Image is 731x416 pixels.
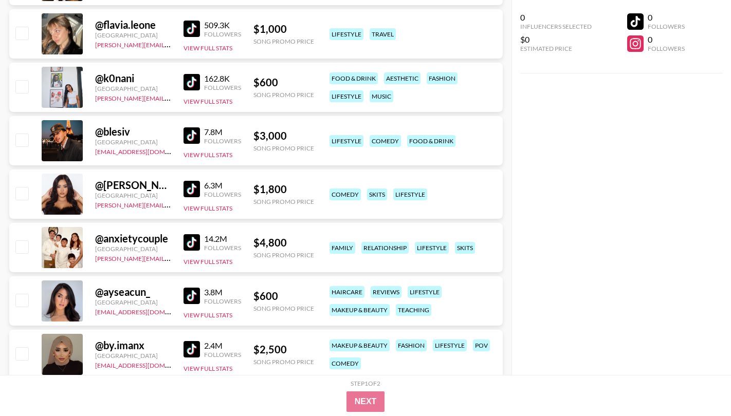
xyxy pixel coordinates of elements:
div: Song Promo Price [253,358,314,366]
img: TikTok [184,288,200,304]
div: @ anxietycouple [95,232,171,245]
div: Song Promo Price [253,144,314,152]
button: View Full Stats [184,365,232,372]
div: fashion [427,72,458,84]
div: Followers [204,84,241,91]
div: Song Promo Price [253,198,314,205]
div: Followers [204,30,241,38]
div: 3.8M [204,287,241,297]
div: Followers [204,297,241,305]
div: Step 1 of 2 [351,380,380,387]
button: View Full Stats [184,44,232,52]
img: TikTok [184,21,200,37]
div: Song Promo Price [253,91,314,99]
div: Song Promo Price [253,37,314,45]
img: TikTok [184,74,200,90]
img: TikTok [184,234,200,251]
div: makeup & beauty [330,304,390,316]
div: comedy [330,357,361,369]
a: [PERSON_NAME][EMAIL_ADDRESS][DOMAIN_NAME] [95,39,247,49]
button: View Full Stats [184,98,232,105]
div: 7.8M [204,127,241,137]
div: @ flavia.leone [95,18,171,31]
div: $0 [520,34,592,45]
div: aesthetic [384,72,421,84]
button: View Full Stats [184,311,232,319]
div: [GEOGRAPHIC_DATA] [95,85,171,92]
a: [PERSON_NAME][EMAIL_ADDRESS][DOMAIN_NAME] [95,92,247,102]
div: Followers [204,351,241,358]
div: Song Promo Price [253,305,314,312]
div: @ [PERSON_NAME].lopez44 [95,179,171,192]
div: comedy [330,188,361,200]
div: 0 [520,12,592,23]
div: @ k0nani [95,72,171,85]
div: $ 600 [253,290,314,302]
div: 509.3K [204,20,241,30]
button: View Full Stats [184,258,232,266]
div: Followers [648,45,685,52]
div: 162.8K [204,73,241,84]
button: Next [346,391,385,412]
div: 14.2M [204,234,241,244]
div: lifestyle [433,339,467,351]
button: View Full Stats [184,151,232,159]
iframe: Drift Widget Chat Controller [680,365,719,404]
div: Followers [204,244,241,252]
div: music [370,90,393,102]
div: pov [473,339,490,351]
div: fashion [396,339,427,351]
div: Estimated Price [520,45,592,52]
a: [EMAIL_ADDRESS][DOMAIN_NAME] [95,360,198,369]
div: reviews [371,286,401,298]
div: $ 1,800 [253,183,314,196]
div: Followers [204,191,241,198]
div: makeup & beauty [330,339,390,351]
img: TikTok [184,341,200,357]
div: skits [367,188,387,200]
div: [GEOGRAPHIC_DATA] [95,192,171,199]
div: 2.4M [204,341,241,351]
div: comedy [370,135,401,147]
div: travel [370,28,396,40]
div: $ 600 [253,76,314,89]
div: lifestyle [330,90,363,102]
div: @ ayseacun_ [95,286,171,298]
div: Followers [648,23,685,30]
a: [PERSON_NAME][EMAIL_ADDRESS][DOMAIN_NAME] [95,199,247,209]
a: [EMAIL_ADDRESS][DOMAIN_NAME] [95,306,198,316]
div: lifestyle [393,188,427,200]
a: [PERSON_NAME][EMAIL_ADDRESS][DOMAIN_NAME] [95,253,247,262]
div: food & drink [407,135,455,147]
div: teaching [396,304,431,316]
div: $ 3,000 [253,129,314,142]
div: @ blesiv [95,125,171,138]
div: Song Promo Price [253,251,314,259]
div: [GEOGRAPHIC_DATA] [95,138,171,146]
div: [GEOGRAPHIC_DATA] [95,352,171,360]
div: 6.3M [204,180,241,191]
img: TikTok [184,181,200,197]
div: family [330,242,355,254]
div: lifestyle [330,135,363,147]
div: lifestyle [330,28,363,40]
div: Influencers Selected [520,23,592,30]
a: [EMAIL_ADDRESS][DOMAIN_NAME] [95,146,198,156]
div: relationship [361,242,409,254]
div: @ by.imanx [95,339,171,352]
div: lifestyle [415,242,449,254]
div: Followers [204,137,241,145]
img: TikTok [184,127,200,144]
div: skits [455,242,475,254]
div: [GEOGRAPHIC_DATA] [95,31,171,39]
div: [GEOGRAPHIC_DATA] [95,298,171,306]
div: lifestyle [408,286,442,298]
div: $ 4,800 [253,236,314,249]
div: 0 [648,34,685,45]
div: food & drink [330,72,378,84]
div: haircare [330,286,364,298]
div: [GEOGRAPHIC_DATA] [95,245,171,253]
div: $ 2,500 [253,343,314,356]
button: View Full Stats [184,204,232,212]
div: 0 [648,12,685,23]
